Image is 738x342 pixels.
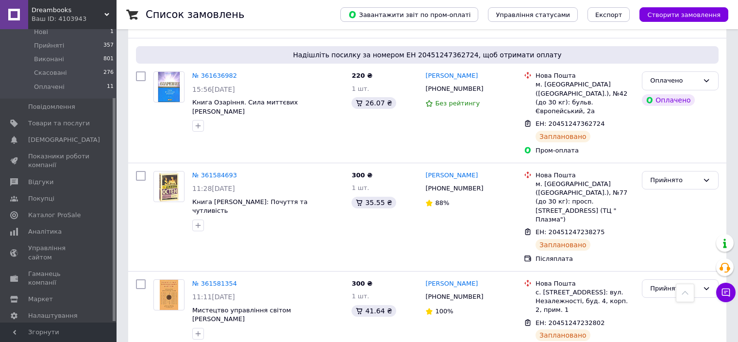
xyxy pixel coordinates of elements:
[160,280,178,310] img: Фото товару
[340,7,478,22] button: Завантажити звіт по пром-оплаті
[153,71,184,103] a: Фото товару
[103,41,114,50] span: 357
[352,85,369,92] span: 1 шт.
[716,283,736,302] button: Чат з покупцем
[103,55,114,64] span: 801
[435,100,480,107] span: Без рейтингу
[425,279,478,289] a: [PERSON_NAME]
[352,97,396,109] div: 26.07 ₴
[352,171,372,179] span: 300 ₴
[536,255,634,263] div: Післяплата
[28,136,100,144] span: [DEMOGRAPHIC_DATA]
[536,80,634,116] div: м. [GEOGRAPHIC_DATA] ([GEOGRAPHIC_DATA].), №42 (до 30 кг): бульв. Європейський, 2а
[28,244,90,261] span: Управління сайтом
[103,68,114,77] span: 276
[423,291,485,303] div: [PHONE_NUMBER]
[425,171,478,180] a: [PERSON_NAME]
[647,11,721,18] span: Створити замовлення
[352,197,396,208] div: 35.55 ₴
[536,71,634,80] div: Нова Пошта
[192,293,235,301] span: 11:11[DATE]
[28,227,62,236] span: Аналітика
[153,171,184,202] a: Фото товару
[423,83,485,95] div: [PHONE_NUMBER]
[192,307,291,323] a: Мистецтво управління світом [PERSON_NAME]
[28,119,90,128] span: Товари та послуги
[352,280,372,287] span: 300 ₴
[159,171,178,202] img: Фото товару
[595,11,622,18] span: Експорт
[536,329,590,341] div: Заплановано
[28,270,90,287] span: Гаманець компанії
[536,288,634,315] div: с. [STREET_ADDRESS]: вул. Незалежності, буд. 4, корп. 2, прим. 1
[34,83,65,91] span: Оплачені
[107,83,114,91] span: 11
[34,55,64,64] span: Виконані
[496,11,570,18] span: Управління статусами
[34,68,67,77] span: Скасовані
[153,279,184,310] a: Фото товару
[192,85,235,93] span: 15:56[DATE]
[425,71,478,81] a: [PERSON_NAME]
[352,292,369,300] span: 1 шт.
[348,10,470,19] span: Завантажити звіт по пром-оплаті
[110,28,114,36] span: 1
[423,182,485,195] div: [PHONE_NUMBER]
[639,7,728,22] button: Створити замовлення
[435,199,449,206] span: 88%
[192,171,237,179] a: № 361584693
[155,72,183,102] img: Фото товару
[352,184,369,191] span: 1 шт.
[352,305,396,317] div: 41.64 ₴
[146,9,244,20] h1: Список замовлень
[192,99,298,115] a: Книга Озаріння. Сила миттєвих [PERSON_NAME]
[488,7,578,22] button: Управління статусами
[587,7,630,22] button: Експорт
[28,194,54,203] span: Покупці
[28,152,90,170] span: Показники роботи компанії
[642,94,694,106] div: Оплачено
[140,50,715,60] span: Надішліть посилку за номером ЕН 20451247362724, щоб отримати оплату
[34,41,64,50] span: Прийняті
[435,308,453,315] span: 100%
[536,120,604,127] span: ЕН: 20451247362724
[32,15,117,23] div: Ваш ID: 4103943
[536,319,604,326] span: ЕН: 20451247232802
[650,76,699,86] div: Оплачено
[192,280,237,287] a: № 361581354
[352,72,372,79] span: 220 ₴
[28,211,81,220] span: Каталог ProSale
[192,198,307,215] a: Книга [PERSON_NAME]: Почуття та чутливість
[650,284,699,294] div: Прийнято
[34,28,48,36] span: Нові
[536,239,590,251] div: Заплановано
[192,72,237,79] a: № 361636982
[28,311,78,320] span: Налаштування
[536,228,604,236] span: ЕН: 20451247238275
[28,295,53,304] span: Маркет
[28,178,53,187] span: Відгуки
[536,279,634,288] div: Нова Пошта
[650,175,699,186] div: Прийнято
[536,131,590,142] div: Заплановано
[536,171,634,180] div: Нова Пошта
[32,6,104,15] span: Dreambooks
[536,180,634,224] div: м. [GEOGRAPHIC_DATA] ([GEOGRAPHIC_DATA].), №77 (до 30 кг): просп. [STREET_ADDRESS] (ТЦ " Плазма")
[28,103,75,111] span: Повідомлення
[630,11,728,18] a: Створити замовлення
[192,185,235,192] span: 11:28[DATE]
[536,146,634,155] div: Пром-оплата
